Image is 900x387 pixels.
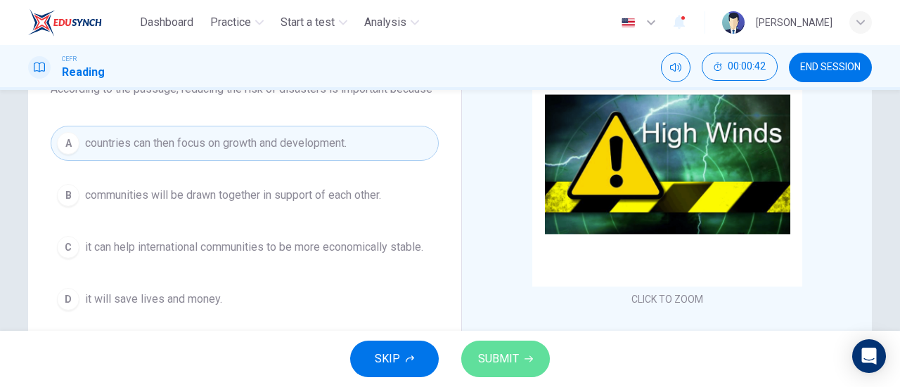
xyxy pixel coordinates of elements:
button: Start a test [275,10,353,35]
div: C [57,236,79,258]
img: en [619,18,637,28]
a: EduSynch logo [28,8,134,37]
span: communities will be drawn together in support of each other. [85,187,381,204]
div: [PERSON_NAME] [756,14,832,31]
div: Hide [702,53,778,82]
span: Dashboard [140,14,193,31]
button: Dit will save lives and money. [51,282,439,317]
span: Start a test [281,14,335,31]
button: END SESSION [789,53,872,82]
span: it can help international communities to be more economically stable. [85,239,423,256]
button: SUBMIT [461,341,550,377]
span: END SESSION [800,62,861,73]
img: Profile picture [722,11,745,34]
h1: Reading [62,64,105,81]
span: CEFR [62,54,77,64]
div: Open Intercom Messenger [852,339,886,373]
button: Practice [205,10,269,35]
button: Cit can help international communities to be more economically stable. [51,230,439,265]
div: A [57,132,79,155]
span: SKIP [375,349,400,369]
span: SUBMIT [478,349,519,369]
button: 00:00:42 [702,53,778,81]
span: Practice [210,14,251,31]
button: Dashboard [134,10,199,35]
button: Acountries can then focus on growth and development. [51,126,439,161]
button: Bcommunities will be drawn together in support of each other. [51,178,439,213]
div: B [57,184,79,206]
button: SKIP [350,341,439,377]
button: Analysis [359,10,425,35]
span: 00:00:42 [728,61,766,72]
span: it will save lives and money. [85,291,222,308]
div: D [57,288,79,310]
div: Mute [661,53,690,82]
span: countries can then focus on growth and development. [85,135,347,152]
span: Analysis [364,14,406,31]
img: EduSynch logo [28,8,102,37]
